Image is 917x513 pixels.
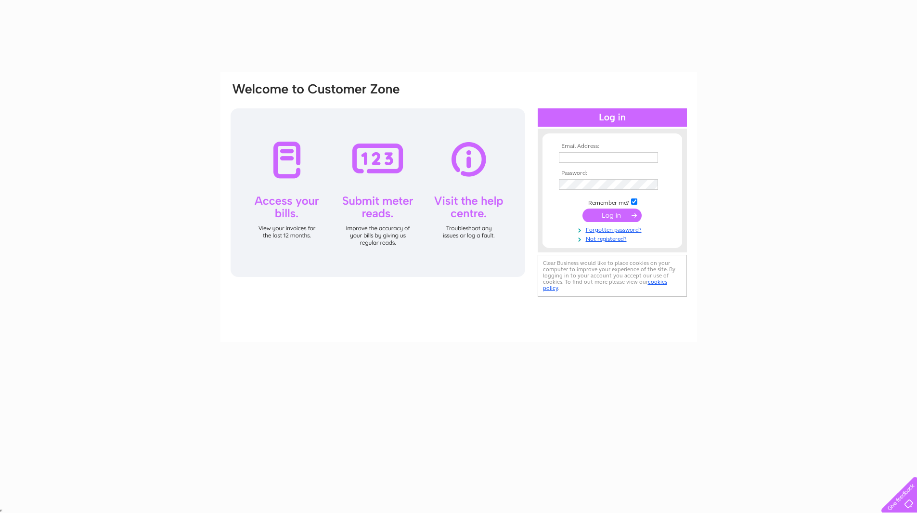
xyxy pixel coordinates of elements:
[582,209,642,222] input: Submit
[559,224,668,234] a: Forgotten password?
[543,278,667,291] a: cookies policy
[556,197,668,207] td: Remember me?
[556,170,668,177] th: Password:
[559,234,668,243] a: Not registered?
[538,255,687,297] div: Clear Business would like to place cookies on your computer to improve your experience of the sit...
[556,143,668,150] th: Email Address:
